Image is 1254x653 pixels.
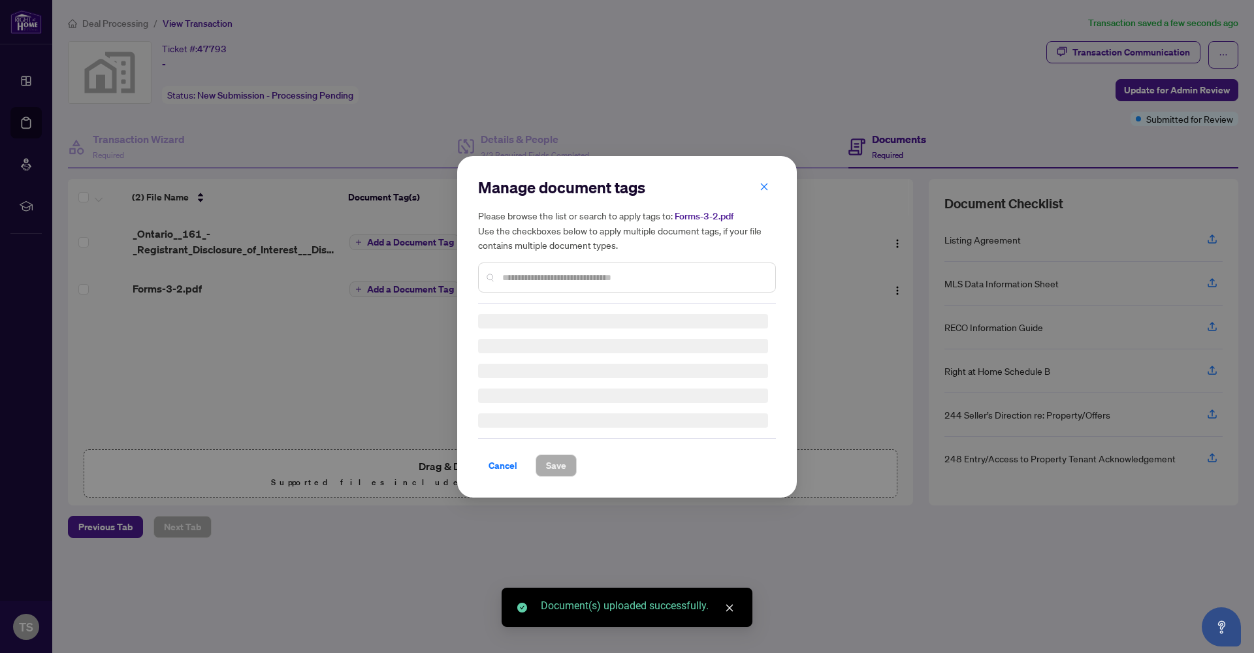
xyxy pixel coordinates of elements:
[722,601,737,615] a: Close
[536,454,577,477] button: Save
[675,210,733,222] span: Forms-3-2.pdf
[489,455,517,476] span: Cancel
[517,603,527,613] span: check-circle
[478,454,528,477] button: Cancel
[478,208,776,252] h5: Please browse the list or search to apply tags to: Use the checkboxes below to apply multiple doc...
[760,182,769,191] span: close
[1202,607,1241,646] button: Open asap
[478,177,776,198] h2: Manage document tags
[725,603,734,613] span: close
[541,598,737,614] div: Document(s) uploaded successfully.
